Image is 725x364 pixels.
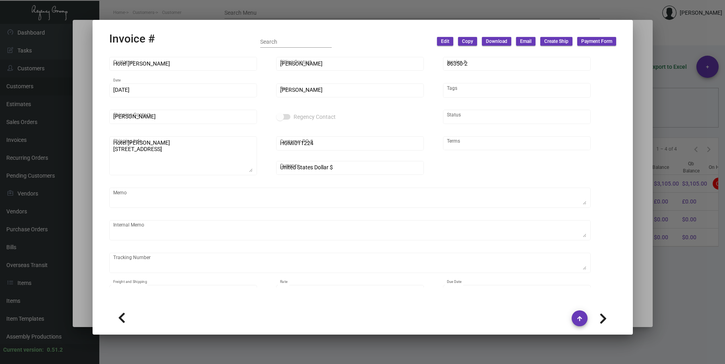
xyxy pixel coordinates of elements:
span: Edit [441,38,449,45]
span: Payment Form [581,38,612,45]
h2: Invoice # [109,32,155,46]
button: Create Ship [540,37,572,46]
span: Regency Contact [294,112,336,122]
button: Copy [458,37,477,46]
button: Email [516,37,536,46]
div: 0.51.2 [47,346,63,354]
span: Download [486,38,507,45]
button: Payment Form [577,37,616,46]
button: Download [482,37,511,46]
button: Edit [437,37,453,46]
span: Create Ship [544,38,568,45]
div: Current version: [3,346,44,354]
span: Email [520,38,532,45]
span: Copy [462,38,473,45]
